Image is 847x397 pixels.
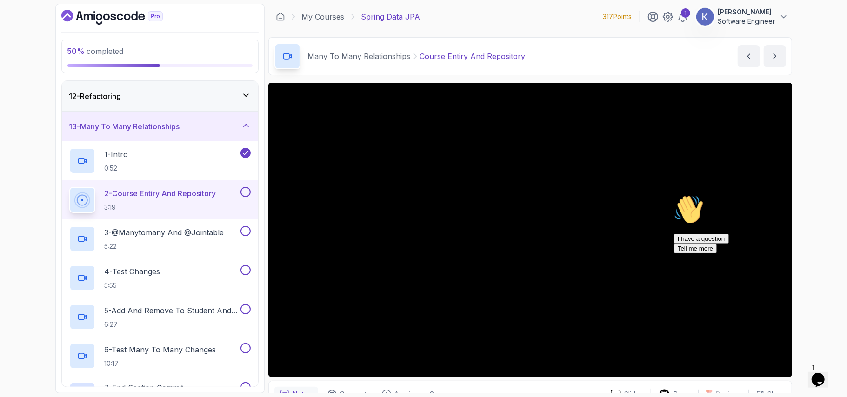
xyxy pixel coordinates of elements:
[105,188,216,199] p: 2 - Course Entiry And Repository
[308,51,411,62] p: Many To Many Relationships
[105,266,160,277] p: 4 - Test Changes
[105,242,224,251] p: 5:22
[105,203,216,212] p: 3:19
[105,164,128,173] p: 0:52
[67,46,124,56] span: completed
[105,382,184,393] p: 7 - End Section Commit
[69,91,121,102] h3: 12 - Refactoring
[764,45,786,67] button: next content
[696,7,788,26] button: user profile image[PERSON_NAME]Software Engineer
[361,11,420,22] p: Spring Data JPA
[302,11,345,22] a: My Courses
[105,359,216,368] p: 10:17
[268,83,792,377] iframe: 2 - Course Entiry and Repository
[420,51,526,62] p: Course Entiry And Repository
[808,360,838,388] iframe: chat widget
[105,305,239,316] p: 5 - Add And Remove To Student And Course Sets
[69,304,251,330] button: 5-Add And Remove To Student And Course Sets6:27
[69,148,251,174] button: 1-Intro0:52
[69,187,251,213] button: 2-Course Entiry And Repository3:19
[718,7,775,17] p: [PERSON_NAME]
[69,121,180,132] h3: 13 - Many To Many Relationships
[67,46,85,56] span: 50 %
[718,17,775,26] p: Software Engineer
[696,8,714,26] img: user profile image
[105,281,160,290] p: 5:55
[69,265,251,291] button: 4-Test Changes5:55
[4,43,59,53] button: I have a question
[603,12,632,21] p: 317 Points
[4,4,33,33] img: :wave:
[62,81,258,111] button: 12-Refactoring
[105,344,216,355] p: 6 - Test Many To Many Changes
[4,28,92,35] span: Hi! How can we help?
[738,45,760,67] button: previous content
[4,4,171,62] div: 👋Hi! How can we help?I have a questionTell me more
[105,320,239,329] p: 6:27
[681,8,690,18] div: 1
[61,10,184,25] a: Dashboard
[4,53,47,62] button: Tell me more
[69,226,251,252] button: 3-@Manytomany And @Jointable5:22
[670,191,838,355] iframe: chat widget
[677,11,688,22] a: 1
[105,149,128,160] p: 1 - Intro
[62,112,258,141] button: 13-Many To Many Relationships
[276,12,285,21] a: Dashboard
[69,343,251,369] button: 6-Test Many To Many Changes10:17
[105,227,224,238] p: 3 - @Manytomany And @Jointable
